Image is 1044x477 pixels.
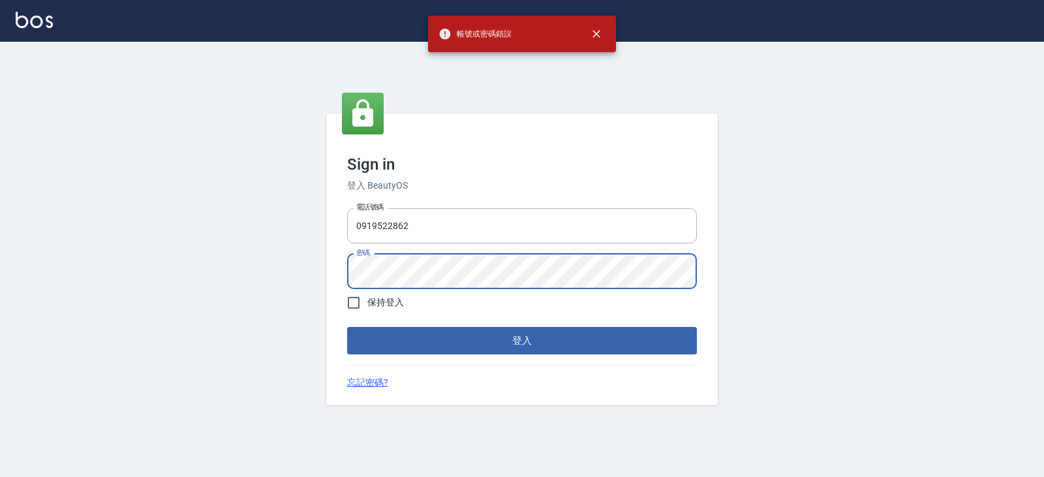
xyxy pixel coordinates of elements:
span: 帳號或密碼錯誤 [438,27,512,40]
img: Logo [16,12,53,28]
a: 忘記密碼? [347,376,388,390]
label: 密碼 [356,248,370,258]
button: 登入 [347,327,697,354]
h3: Sign in [347,155,697,174]
span: 保持登入 [367,296,404,309]
label: 電話號碼 [356,202,384,212]
button: close [582,20,611,48]
h6: 登入 BeautyOS [347,179,697,192]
